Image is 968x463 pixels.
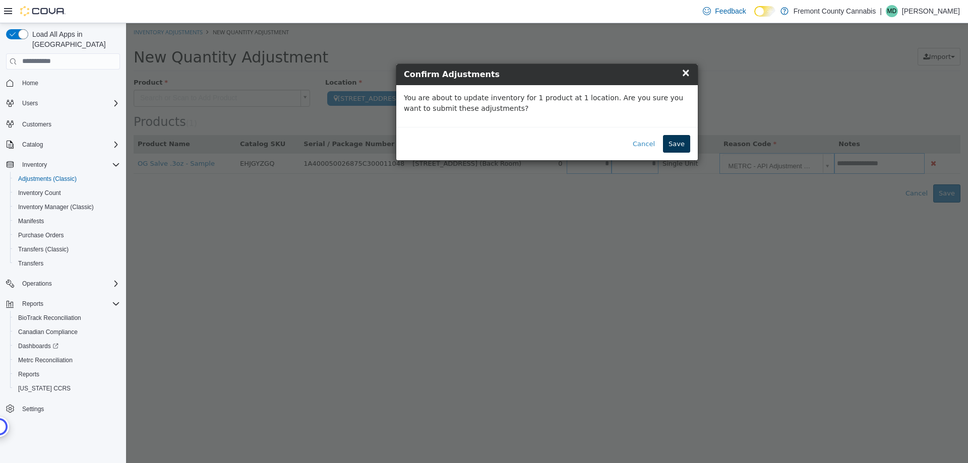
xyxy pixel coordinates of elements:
a: Purchase Orders [14,229,68,241]
span: Transfers [18,259,43,268]
span: Reports [22,300,43,308]
a: Settings [18,403,48,415]
button: Transfers [10,256,124,271]
button: Inventory [18,159,51,171]
button: Metrc Reconciliation [10,353,124,367]
span: Transfers [14,257,120,270]
a: BioTrack Reconciliation [14,312,85,324]
a: Canadian Compliance [14,326,82,338]
span: Inventory Manager (Classic) [14,201,120,213]
span: Users [22,99,38,107]
span: Inventory [22,161,47,169]
p: You are about to update inventory for 1 product at 1 location. Are you sure you want to submit th... [278,70,564,91]
span: Inventory Count [18,189,61,197]
a: Inventory Manager (Classic) [14,201,98,213]
p: | [880,5,882,17]
a: [US_STATE] CCRS [14,382,75,394]
span: Canadian Compliance [18,328,78,336]
input: Dark Mode [754,6,775,17]
a: Feedback [699,1,750,21]
button: Catalog [18,139,47,151]
span: Canadian Compliance [14,326,120,338]
a: Manifests [14,215,48,227]
span: Operations [22,280,52,288]
span: Reports [14,368,120,380]
a: Dashboards [14,340,63,352]
button: Manifests [10,214,124,228]
p: Fremont County Cannabis [794,5,876,17]
span: Metrc Reconciliation [18,356,73,364]
span: Purchase Orders [14,229,120,241]
button: Inventory Count [10,186,124,200]
button: Inventory [2,158,124,172]
h4: Confirm Adjustments [278,45,564,57]
a: Transfers [14,257,47,270]
span: Users [18,97,120,109]
span: Adjustments (Classic) [18,175,77,183]
span: Transfers (Classic) [14,243,120,255]
span: Manifests [14,215,120,227]
button: Save [537,112,564,130]
span: Load All Apps in [GEOGRAPHIC_DATA] [28,29,120,49]
span: × [555,43,564,55]
span: Catalog [22,141,43,149]
span: Settings [22,405,44,413]
span: Manifests [18,217,44,225]
span: Adjustments (Classic) [14,173,120,185]
a: Customers [18,118,55,130]
button: [US_STATE] CCRS [10,381,124,395]
button: Catalog [2,138,124,152]
span: Inventory [18,159,120,171]
a: Metrc Reconciliation [14,354,77,366]
a: Reports [14,368,43,380]
a: Adjustments (Classic) [14,173,81,185]
span: Inventory Count [14,187,120,199]
span: BioTrack Reconciliation [18,314,81,322]
button: Operations [18,278,56,290]
span: Customers [22,120,51,128]
div: Megan Dame [886,5,898,17]
span: Home [18,77,120,89]
span: Purchase Orders [18,231,64,239]
span: Dashboards [14,340,120,352]
span: Reports [18,370,39,378]
button: Purchase Orders [10,228,124,242]
button: BioTrack Reconciliation [10,311,124,325]
span: Customers [18,117,120,130]
button: Canadian Compliance [10,325,124,339]
a: Inventory Count [14,187,65,199]
span: Settings [18,403,120,415]
button: Reports [2,297,124,311]
span: [US_STATE] CCRS [18,384,71,392]
button: Users [2,96,124,110]
span: Dashboards [18,342,58,350]
span: Metrc Reconciliation [14,354,120,366]
button: Cancel [501,112,534,130]
span: Transfers (Classic) [18,245,69,253]
span: Inventory Manager (Classic) [18,203,94,211]
span: Home [22,79,38,87]
button: Adjustments (Classic) [10,172,124,186]
p: [PERSON_NAME] [902,5,960,17]
button: Settings [2,402,124,416]
span: Feedback [715,6,746,16]
button: Transfers (Classic) [10,242,124,256]
span: Catalog [18,139,120,151]
span: MD [887,5,897,17]
button: Operations [2,277,124,291]
span: BioTrack Reconciliation [14,312,120,324]
span: Washington CCRS [14,382,120,394]
nav: Complex example [6,72,120,442]
a: Dashboards [10,339,124,353]
button: Home [2,76,124,90]
a: Transfers (Classic) [14,243,73,255]
span: Reports [18,298,120,310]
button: Users [18,97,42,109]
button: Reports [10,367,124,381]
a: Home [18,77,42,89]
img: Cova [20,6,66,16]
span: Operations [18,278,120,290]
button: Customers [2,116,124,131]
button: Reports [18,298,47,310]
